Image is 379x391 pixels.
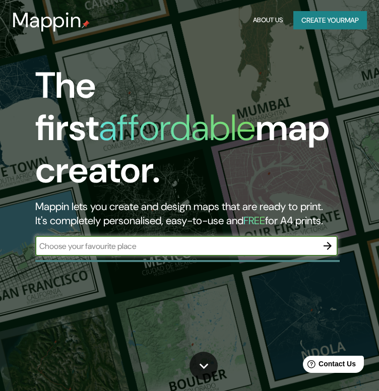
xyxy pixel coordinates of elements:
h1: The first map creator. [35,64,339,200]
h1: affordable [99,104,256,151]
iframe: Help widget launcher [289,352,368,380]
h2: Mappin lets you create and design maps that are ready to print. It's completely personalised, eas... [35,200,339,228]
h5: FREE [243,214,265,228]
button: About Us [250,11,285,30]
img: mappin-pin [82,20,90,28]
button: Create yourmap [293,11,367,30]
h3: Mappin [12,8,82,32]
input: Choose your favourite place [35,240,318,252]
